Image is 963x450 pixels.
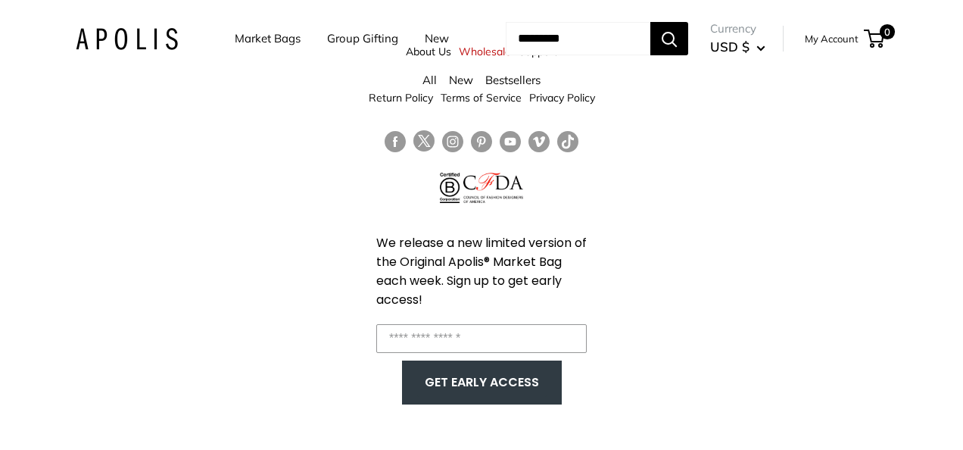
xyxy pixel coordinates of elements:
[805,30,859,48] a: My Account
[710,39,750,55] span: USD $
[417,368,547,397] button: GET EARLY ACCESS
[557,130,578,152] a: Follow us on Tumblr
[440,173,460,203] img: Certified B Corporation
[413,130,435,158] a: Follow us on Twitter
[710,18,765,39] span: Currency
[710,35,765,59] button: USD $
[385,130,406,152] a: Follow us on Facebook
[76,28,178,50] img: Apolis
[528,130,550,152] a: Follow us on Vimeo
[485,73,541,87] a: Bestsellers
[880,24,895,39] span: 0
[506,22,650,55] input: Search...
[425,28,449,49] a: New
[463,173,523,203] img: Council of Fashion Designers of America Member
[650,22,688,55] button: Search
[422,73,437,87] a: All
[376,324,587,353] input: Enter your email
[376,234,587,308] span: We release a new limited version of the Original Apolis® Market Bag each week. Sign up to get ear...
[500,130,521,152] a: Follow us on YouTube
[442,130,463,152] a: Follow us on Instagram
[327,28,398,49] a: Group Gifting
[449,73,473,87] a: New
[471,130,492,152] a: Follow us on Pinterest
[865,30,884,48] a: 0
[235,28,301,49] a: Market Bags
